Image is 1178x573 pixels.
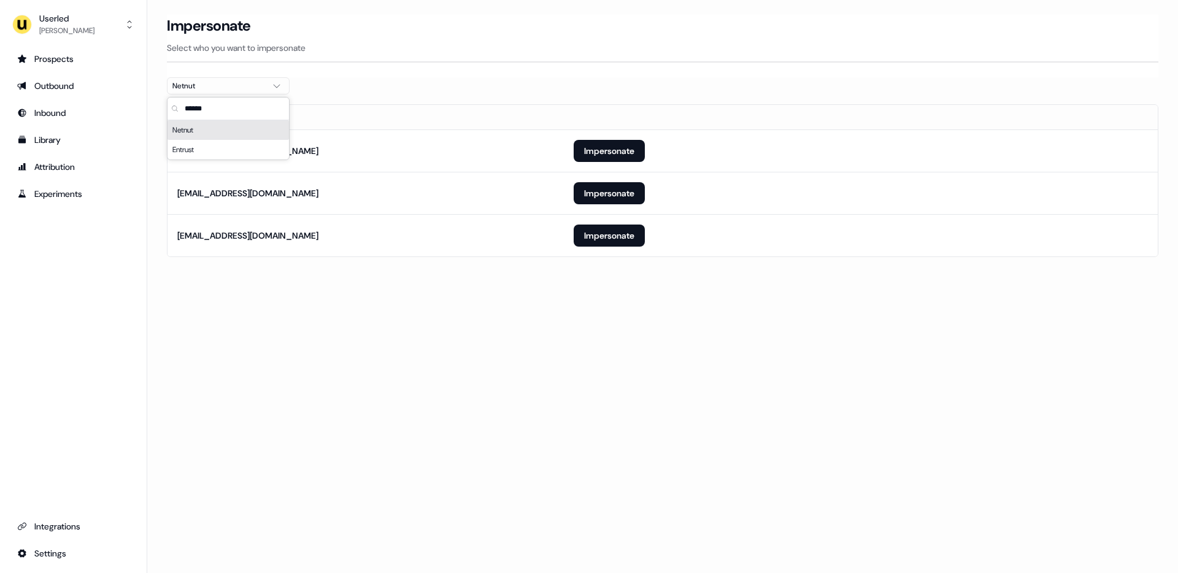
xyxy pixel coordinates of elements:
div: [EMAIL_ADDRESS][DOMAIN_NAME] [177,187,318,199]
button: Impersonate [574,225,645,247]
a: Go to templates [10,130,137,150]
div: Entrust [167,140,289,160]
div: Experiments [17,188,129,200]
button: Netnut [167,77,290,94]
div: Netnut [172,80,264,92]
div: Userled [39,12,94,25]
div: Settings [17,547,129,560]
a: Go to outbound experience [10,76,137,96]
a: Go to Inbound [10,103,137,123]
div: Library [17,134,129,146]
h3: Impersonate [167,17,251,35]
th: Email [167,105,564,129]
button: Userled[PERSON_NAME] [10,10,137,39]
a: Go to attribution [10,157,137,177]
div: Suggestions [167,120,289,160]
a: Go to prospects [10,49,137,69]
a: Go to integrations [10,544,137,563]
div: Integrations [17,520,129,533]
a: Go to experiments [10,184,137,204]
button: Impersonate [574,182,645,204]
p: Select who you want to impersonate [167,42,1158,54]
div: Netnut [167,120,289,140]
div: Attribution [17,161,129,173]
div: [PERSON_NAME] [39,25,94,37]
div: Inbound [17,107,129,119]
div: Prospects [17,53,129,65]
a: Go to integrations [10,517,137,536]
button: Impersonate [574,140,645,162]
div: Outbound [17,80,129,92]
div: [EMAIL_ADDRESS][DOMAIN_NAME] [177,229,318,242]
